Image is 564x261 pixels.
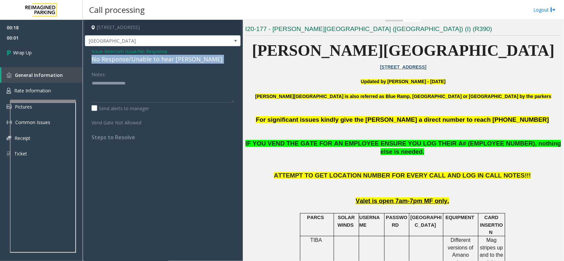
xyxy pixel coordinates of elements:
span: ATTEMPT TO GET LOCATION NUMBER FOR EVERY CALL AND LOG IN CALL NOTES!!! [274,172,531,179]
span: Wrap Up [13,49,32,56]
label: Notes: [92,69,106,78]
img: 'icon' [7,151,11,157]
span: Rate Information [14,87,51,94]
span: [PERSON_NAME][GEOGRAPHIC_DATA] [252,42,555,59]
span: SOLAR WINDS [338,215,355,227]
a: Logout [533,6,556,13]
span: EQUIPMENT [446,215,474,220]
img: 'icon' [7,136,11,140]
span: Valet is open 7am-7pm MF only. [356,197,449,204]
img: 'icon' [7,88,11,94]
a: [STREET_ADDRESS] [380,64,427,70]
span: IF YOU VEND THE GATE FOR AN EMPLOYEE ENSURE YOU LOG THEIR A# (EMPLOYEE NUMBER), nothing else is n... [245,140,561,155]
span: General Information [15,72,63,78]
span: [GEOGRAPHIC_DATA] [410,215,441,227]
span: . [423,148,424,155]
img: 'icon' [7,73,12,78]
span: Intercom Issue/No Response [104,48,167,55]
label: Send alerts to manager [92,105,149,112]
span: Issue [92,48,103,55]
img: logout [550,6,556,13]
span: CARD INSERTION [480,215,503,235]
label: Vend Gate Not Allowed [90,117,151,126]
span: TIBA [310,237,322,243]
span: For significant issues kindly give the [PERSON_NAME] a direct number to reach [PHONE_NUMBER] [256,116,549,123]
span: PASSWORD [386,215,407,227]
a: General Information [1,67,83,83]
font: Updated by [PERSON_NAME] - [DATE] [361,79,445,84]
img: 'icon' [7,120,12,125]
span: - [103,48,167,54]
h4: [STREET_ADDRESS] [85,20,241,35]
h3: Call processing [86,2,148,18]
div: No Response/Unable to hear [PERSON_NAME] [92,55,234,64]
img: 'icon' [7,105,12,109]
h3: I20-177 - [PERSON_NAME][GEOGRAPHIC_DATA] ([GEOGRAPHIC_DATA]) (I) (R390) [245,25,561,36]
span: [GEOGRAPHIC_DATA] [85,36,209,46]
b: [PERSON_NAME][GEOGRAPHIC_DATA] is also referred as Blue Ramp, [GEOGRAPHIC_DATA] or [GEOGRAPHIC_DA... [255,94,551,99]
span: USERNAME [359,215,380,227]
span: PARCS [307,215,324,220]
h4: Steps to Resolve [92,134,234,141]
